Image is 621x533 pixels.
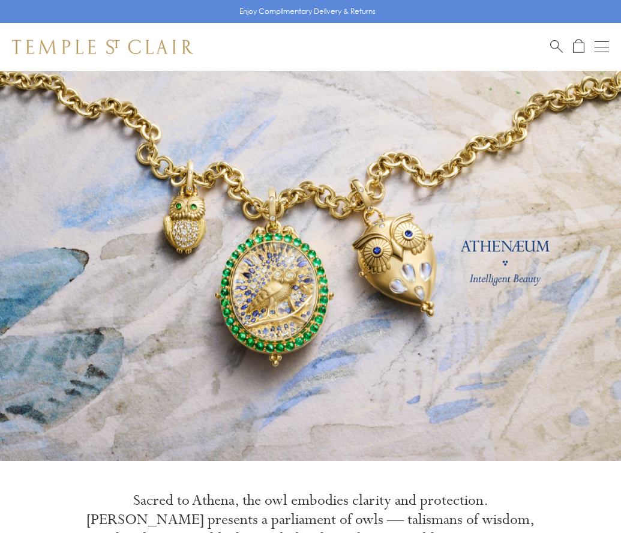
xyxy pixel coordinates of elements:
img: Temple St. Clair [12,40,193,54]
a: Search [550,39,563,54]
a: Open Shopping Bag [573,39,584,54]
button: Open navigation [595,40,609,54]
p: Enjoy Complimentary Delivery & Returns [239,5,376,17]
